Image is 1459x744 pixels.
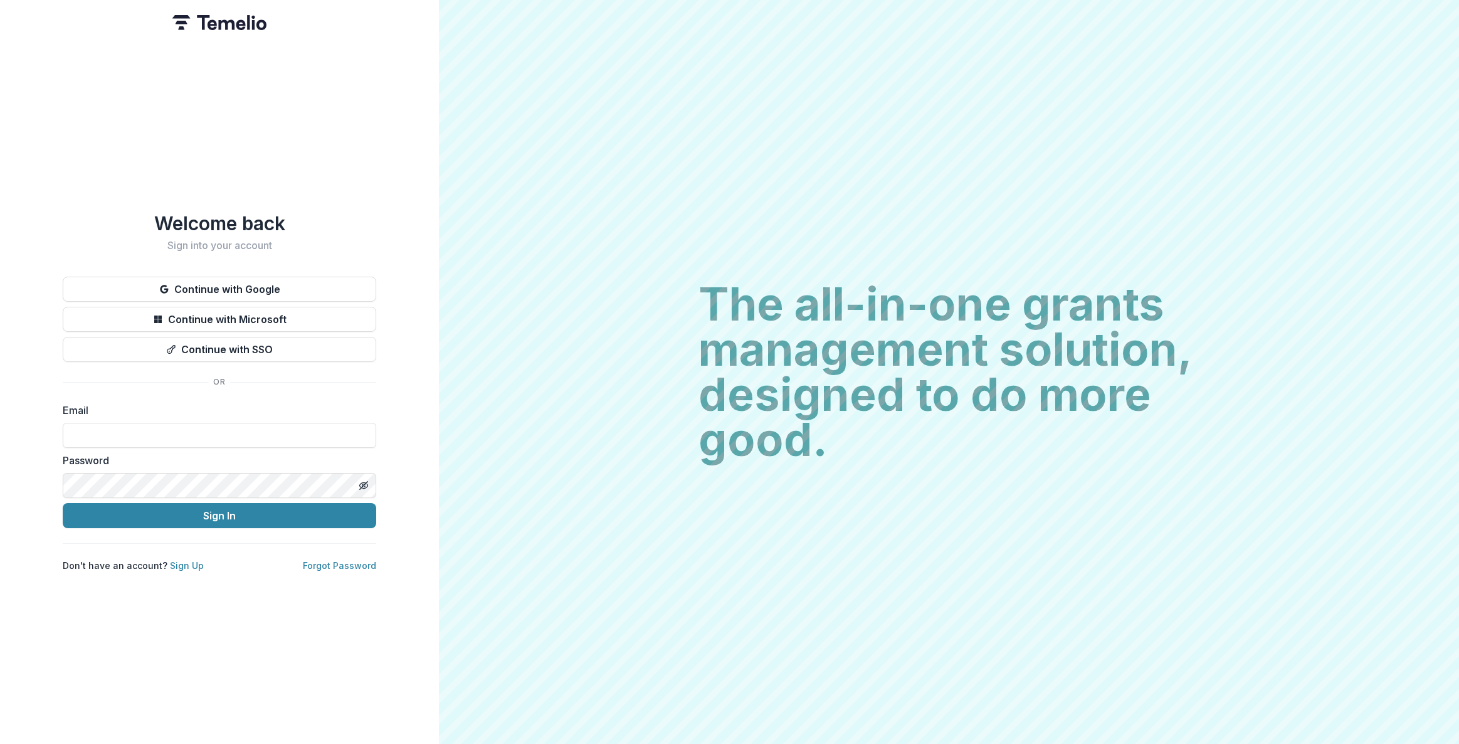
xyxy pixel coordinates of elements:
button: Continue with Microsoft [63,307,376,332]
button: Continue with SSO [63,337,376,362]
a: Sign Up [170,560,204,571]
button: Continue with Google [63,277,376,302]
h2: Sign into your account [63,240,376,252]
a: Forgot Password [303,560,376,571]
button: Sign In [63,503,376,528]
img: Temelio [172,15,266,30]
label: Password [63,453,369,468]
label: Email [63,403,369,418]
p: Don't have an account? [63,559,204,572]
h1: Welcome back [63,212,376,235]
button: Toggle password visibility [354,476,374,496]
